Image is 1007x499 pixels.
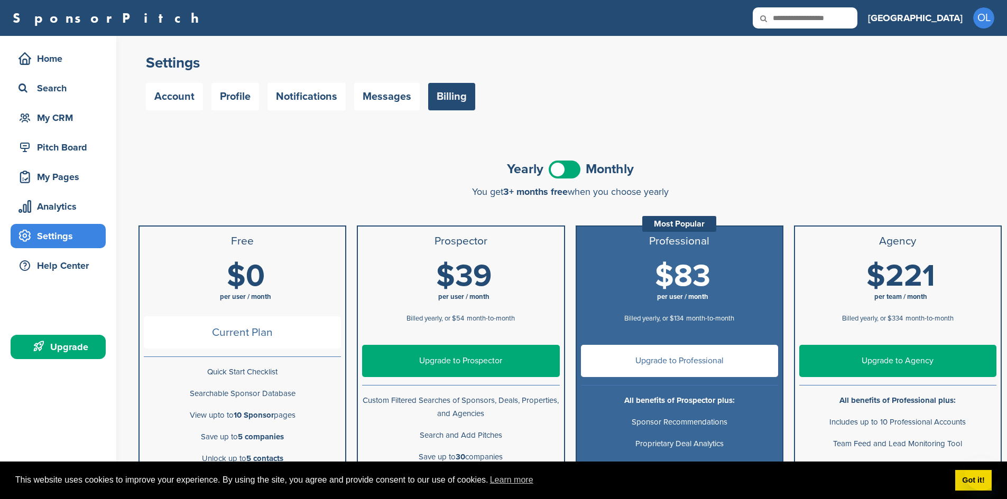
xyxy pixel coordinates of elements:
a: My Pages [11,165,106,189]
b: 5 contacts [246,454,283,463]
a: [GEOGRAPHIC_DATA] [868,6,963,30]
span: Billed yearly, or $134 [624,314,683,323]
a: dismiss cookie message [955,470,992,491]
span: per team / month [874,293,927,301]
p: Sponsor Recommendations [581,416,778,429]
div: Settings [16,227,106,246]
p: Save Companies [581,459,778,472]
a: Home [11,46,106,71]
p: Searchable Sponsor Database [144,387,341,400]
a: Help Center [11,253,106,278]
div: Most Popular [642,216,716,232]
span: per user / month [438,293,489,301]
span: 3+ months free [503,186,568,197]
a: SponsorPitch [13,11,206,25]
div: Search [16,79,106,98]
p: Proprietary Deal Analytics [581,437,778,450]
a: Messages [354,83,420,110]
a: Settings [11,224,106,248]
b: All benefits of Professional plus: [839,396,956,405]
span: $221 [866,258,935,295]
b: All benefits of Prospector plus: [624,396,735,405]
a: Profile [211,83,259,110]
div: My CRM [16,108,106,127]
b: 5 companies [238,432,284,441]
a: My CRM [11,106,106,130]
p: Save up to companies [362,450,559,464]
span: Monthly [586,163,634,176]
a: Billing [428,83,475,110]
span: $83 [655,258,710,295]
div: Home [16,49,106,68]
p: Includes up to 10 Professional Accounts [799,416,996,429]
p: Search and Add Pitches [362,429,559,442]
h3: Agency [799,235,996,248]
span: $0 [227,258,265,295]
a: Upgrade to Agency [799,345,996,377]
p: Quick Start Checklist [144,365,341,379]
div: Upgrade [16,337,106,356]
span: month-to-month [686,314,734,323]
span: per user / month [657,293,708,301]
a: Upgrade to Professional [581,345,778,377]
a: learn more about cookies [488,472,535,488]
p: Save up to [144,430,341,444]
span: month-to-month [467,314,515,323]
a: Upgrade to Prospector [362,345,559,377]
h3: Prospector [362,235,559,248]
div: Help Center [16,256,106,275]
b: 30 [456,452,465,462]
span: Billed yearly, or $54 [407,314,464,323]
span: This website uses cookies to improve your experience. By using the site, you agree and provide co... [15,472,947,488]
a: Search [11,76,106,100]
p: Unlimited Reports [799,459,996,472]
span: $39 [436,258,492,295]
iframe: Button to launch messaging window [965,457,999,491]
p: View upto to pages [144,409,341,422]
a: Analytics [11,194,106,219]
h3: Professional [581,235,778,248]
span: month-to-month [906,314,954,323]
a: Account [146,83,203,110]
span: Billed yearly, or $334 [842,314,903,323]
a: Notifications [267,83,346,110]
span: per user / month [220,293,271,301]
a: Upgrade [11,335,106,359]
span: Current Plan [144,316,341,349]
b: 10 Sponsor [234,410,274,420]
p: Unlock up to [144,452,341,465]
p: Team Feed and Lead Monitoring Tool [799,437,996,450]
h3: Free [144,235,341,248]
div: You get when you choose yearly [138,186,1002,197]
div: Analytics [16,197,106,216]
h3: [GEOGRAPHIC_DATA] [868,11,963,25]
p: Custom Filtered Searches of Sponsors, Deals, Properties, and Agencies [362,394,559,420]
div: Pitch Board [16,138,106,157]
div: My Pages [16,167,106,186]
span: OL [973,7,994,29]
span: Yearly [507,163,543,176]
h2: Settings [146,53,994,72]
b: Unlimited [651,460,686,470]
a: Pitch Board [11,135,106,159]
